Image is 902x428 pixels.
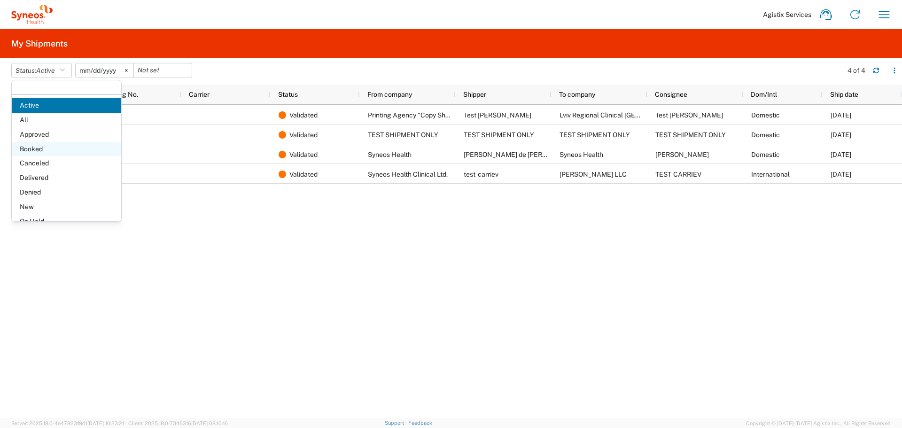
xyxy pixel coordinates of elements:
span: Validated [289,105,318,125]
span: Canceled [12,156,121,171]
span: Delivered [12,171,121,185]
span: Test Kate [655,111,723,119]
button: Status:Active [11,63,72,78]
span: [DATE] 10:23:21 [87,420,124,426]
span: Denied [12,185,121,200]
span: Mauricio Islas [655,151,709,158]
span: 07/10/2025 [831,151,851,158]
input: Not set [134,63,192,78]
span: Client: 2025.18.0-7346316 [128,420,228,426]
span: Active [12,98,121,113]
div: 4 of 4 [848,66,865,75]
span: 08/27/2025 [831,111,851,119]
span: Lviv Regional Clinical Psychiatric Hospital", Department #25 [560,111,746,119]
span: TEST SHIPMENT ONLY [560,131,630,139]
span: New [12,200,121,214]
span: Syneos Health [560,151,603,158]
span: Active [36,67,55,74]
span: Approved [12,127,121,142]
span: TEST SHIPMENT ONLY [464,131,534,139]
span: [DATE] 08:10:16 [191,420,228,426]
input: Not set [76,63,133,78]
span: 07/23/2025 [831,131,851,139]
span: Printing Agency "Copy Shop" [368,111,455,119]
a: Feedback [408,420,432,426]
span: Validated [289,125,318,145]
span: On Hold [12,214,121,229]
span: To company [559,91,595,98]
span: Syneos Health [368,151,412,158]
span: Addison Whitney LLC [560,171,627,178]
span: From company [367,91,412,98]
span: 06/25/2025 [831,171,851,178]
span: International [751,171,790,178]
h2: My Shipments [11,38,68,49]
span: test-carriev [464,171,498,178]
span: Copyright © [DATE]-[DATE] Agistix Inc., All Rights Reserved [746,419,891,428]
span: All [12,113,121,127]
span: Consignee [655,91,687,98]
span: Server: 2025.18.0-4e47823f9d1 [11,420,124,426]
span: Ship date [830,91,858,98]
span: Shipper [463,91,486,98]
span: Test Kate [464,111,531,119]
span: Validated [289,164,318,184]
a: Support [385,420,408,426]
span: Dom/Intl [751,91,777,98]
span: Domestic [751,131,780,139]
span: TEST SHIPMENT ONLY [368,131,438,139]
span: Agistix Services [763,10,811,19]
span: TEST SHIPMENT ONLY [655,131,726,139]
span: TEST-CARRIEV [655,171,701,178]
span: Manuel de Jesus Rodriguez [464,151,581,158]
span: Validated [289,145,318,164]
span: Carrier [189,91,210,98]
span: Syneos Health Clinical Ltd. [368,171,448,178]
span: Booked [12,142,121,156]
span: Domestic [751,151,780,158]
span: Status [278,91,298,98]
span: Domestic [751,111,780,119]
